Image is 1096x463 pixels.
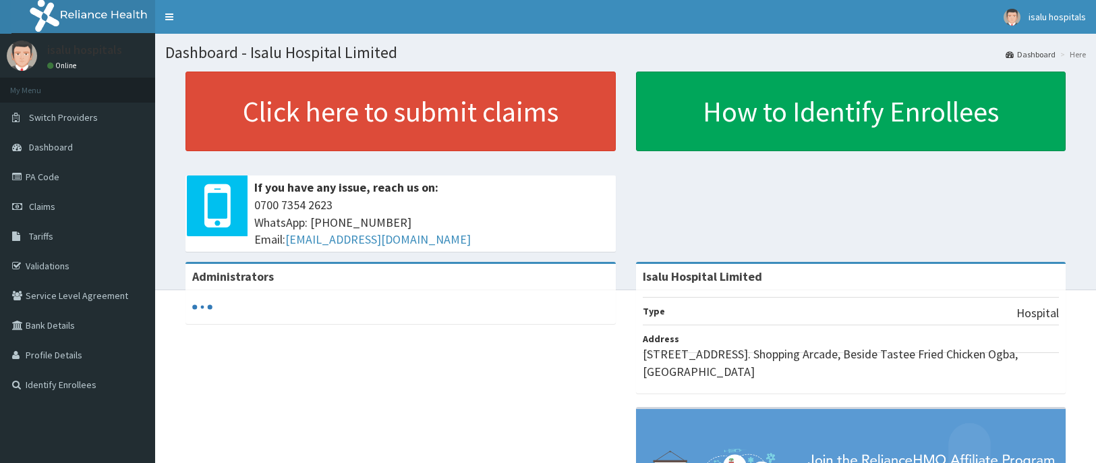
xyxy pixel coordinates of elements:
[254,196,609,248] span: 0700 7354 2623 WhatsApp: [PHONE_NUMBER] Email:
[29,230,53,242] span: Tariffs
[1004,9,1020,26] img: User Image
[643,333,679,345] b: Address
[47,44,122,56] p: isalu hospitals
[29,111,98,124] span: Switch Providers
[1057,49,1086,60] li: Here
[185,72,616,151] a: Click here to submit claims
[643,346,1060,380] p: [STREET_ADDRESS]. Shopping Arcade, Beside Tastee Fried Chicken Ogba, [GEOGRAPHIC_DATA]
[643,269,762,284] strong: Isalu Hospital Limited
[47,61,80,70] a: Online
[636,72,1066,151] a: How to Identify Enrollees
[29,141,73,153] span: Dashboard
[7,40,37,71] img: User Image
[165,44,1086,61] h1: Dashboard - Isalu Hospital Limited
[29,200,55,213] span: Claims
[1029,11,1086,23] span: isalu hospitals
[192,269,274,284] b: Administrators
[1006,49,1056,60] a: Dashboard
[1016,304,1059,322] p: Hospital
[285,231,471,247] a: [EMAIL_ADDRESS][DOMAIN_NAME]
[643,305,665,317] b: Type
[192,297,212,317] svg: audio-loading
[254,180,438,195] b: If you have any issue, reach us on:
